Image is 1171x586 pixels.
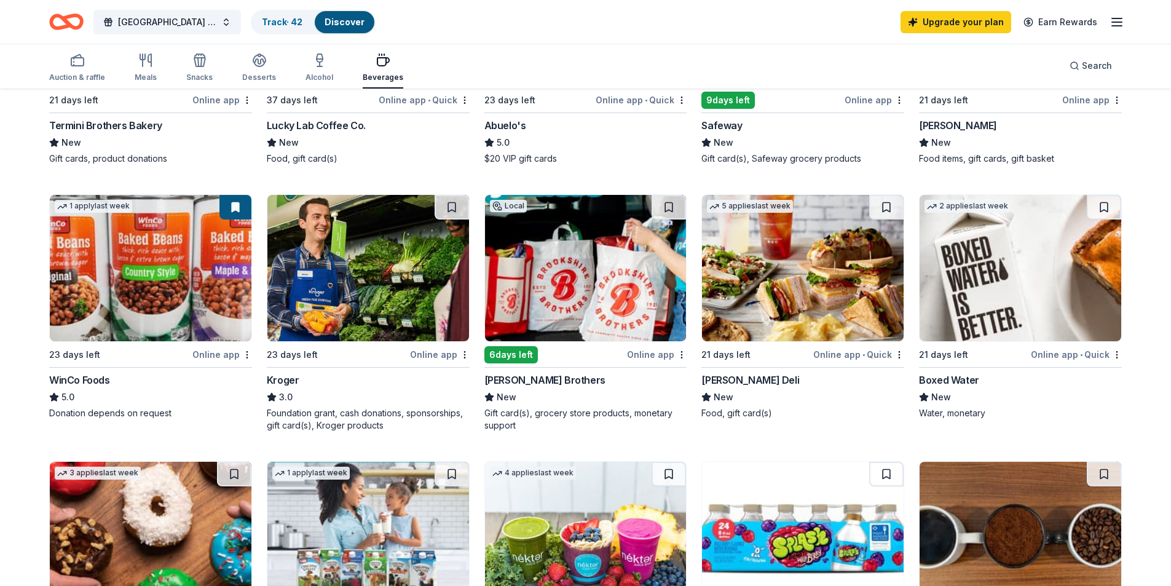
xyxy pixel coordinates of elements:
div: [PERSON_NAME] [919,118,997,133]
span: Search [1082,58,1112,73]
a: Earn Rewards [1016,11,1105,33]
a: Image for Brookshire BrothersLocal6days leftOnline app[PERSON_NAME] BrothersNewGift card(s), groc... [484,194,687,432]
div: Online app Quick [596,92,687,108]
div: Food, gift card(s) [701,407,904,419]
div: 2 applies last week [925,200,1011,213]
button: [GEOGRAPHIC_DATA] year 25-26 [93,10,241,34]
a: Image for Kroger23 days leftOnline appKroger3.0Foundation grant, cash donations, sponsorships, gi... [267,194,470,432]
div: 23 days left [267,347,318,362]
img: Image for Kroger [267,195,469,341]
span: New [931,135,951,150]
div: Beverages [363,73,403,82]
span: [GEOGRAPHIC_DATA] year 25-26 [118,15,216,30]
span: New [714,390,733,405]
button: Meals [135,48,157,89]
span: • [1080,350,1082,360]
button: Beverages [363,48,403,89]
div: 9 days left [701,92,755,109]
div: Gift card(s), Safeway grocery products [701,152,904,165]
div: 21 days left [919,93,968,108]
img: Image for Boxed Water [920,195,1121,341]
img: Image for WinCo Foods [50,195,251,341]
div: 3 applies last week [55,467,141,480]
div: [PERSON_NAME] Deli [701,373,799,387]
div: 1 apply last week [55,200,132,213]
span: • [428,95,430,105]
div: Donation depends on request [49,407,252,419]
div: Boxed Water [919,373,979,387]
a: Home [49,7,84,36]
div: 23 days left [484,93,535,108]
span: New [931,390,951,405]
span: • [645,95,647,105]
img: Image for Brookshire Brothers [485,195,687,341]
button: Snacks [186,48,213,89]
a: Image for Boxed Water2 applieslast week21 days leftOnline app•QuickBoxed WaterNewWater, monetary [919,194,1122,419]
div: Abuelo's [484,118,526,133]
div: 21 days left [701,347,751,362]
button: Desserts [242,48,276,89]
span: 3.0 [279,390,293,405]
button: Auction & raffle [49,48,105,89]
div: WinCo Foods [49,373,110,387]
img: Image for McAlister's Deli [702,195,904,341]
div: Safeway [701,118,742,133]
div: Online app Quick [1031,347,1122,362]
div: Online app Quick [813,347,904,362]
div: Online app [845,92,904,108]
div: 21 days left [49,93,98,108]
div: Online app [1062,92,1122,108]
div: 21 days left [919,347,968,362]
div: Alcohol [306,73,333,82]
div: Online app [192,92,252,108]
div: $20 VIP gift cards [484,152,687,165]
div: Kroger [267,373,299,387]
div: Auction & raffle [49,73,105,82]
div: Online app [192,347,252,362]
div: Online app [410,347,470,362]
div: Foundation grant, cash donations, sponsorships, gift card(s), Kroger products [267,407,470,432]
div: Desserts [242,73,276,82]
span: • [862,350,865,360]
div: 37 days left [267,93,318,108]
span: New [497,390,516,405]
div: 5 applies last week [707,200,793,213]
div: Snacks [186,73,213,82]
button: Search [1060,53,1122,78]
span: New [61,135,81,150]
a: Image for WinCo Foods1 applylast week23 days leftOnline appWinCo Foods5.0Donation depends on request [49,194,252,419]
div: 23 days left [49,347,100,362]
button: Alcohol [306,48,333,89]
div: 6 days left [484,346,538,363]
div: Meals [135,73,157,82]
div: [PERSON_NAME] Brothers [484,373,605,387]
a: Track· 42 [262,17,302,27]
div: Online app Quick [379,92,470,108]
div: Gift cards, product donations [49,152,252,165]
div: 1 apply last week [272,467,350,480]
span: 5.0 [497,135,510,150]
span: New [714,135,733,150]
a: Image for McAlister's Deli5 applieslast week21 days leftOnline app•Quick[PERSON_NAME] DeliNewFood... [701,194,904,419]
div: Termini Brothers Bakery [49,118,162,133]
a: Upgrade your plan [901,11,1011,33]
span: New [279,135,299,150]
div: Water, monetary [919,407,1122,419]
div: 4 applies last week [490,467,576,480]
div: Local [490,200,527,212]
div: Food items, gift cards, gift basket [919,152,1122,165]
div: Lucky Lab Coffee Co. [267,118,366,133]
a: Discover [325,17,365,27]
div: Gift card(s), grocery store products, monetary support [484,407,687,432]
div: Food, gift card(s) [267,152,470,165]
div: Online app [627,347,687,362]
span: 5.0 [61,390,74,405]
button: Track· 42Discover [251,10,376,34]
